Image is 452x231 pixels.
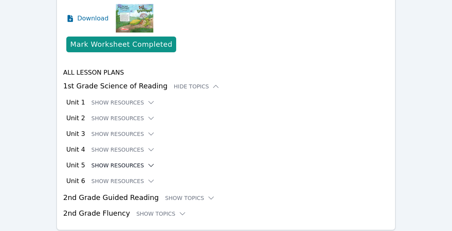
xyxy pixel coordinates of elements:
span: Download [77,14,109,23]
h3: Unit 1 [66,98,85,107]
img: Ant and Grasshopper Book [115,3,154,33]
h3: 2nd Grade Guided Reading [63,192,389,203]
button: Show Topics [136,210,186,218]
h4: All Lesson Plans [63,68,389,77]
h3: 2nd Grade Fluency [63,208,389,219]
button: Mark Worksheet Completed [66,37,176,52]
h3: Unit 4 [66,145,85,154]
button: Show Resources [91,161,155,169]
button: Show Resources [91,114,155,122]
button: Show Resources [91,99,155,106]
div: Mark Worksheet Completed [70,39,172,50]
button: Show Topics [165,194,215,202]
a: Download [66,3,109,33]
h3: 1st Grade Science of Reading [63,81,389,92]
h3: Unit 3 [66,129,85,139]
button: Show Resources [91,177,155,185]
h3: Unit 2 [66,114,85,123]
button: Show Resources [91,146,155,154]
h3: Unit 5 [66,161,85,170]
button: Show Resources [91,130,155,138]
h3: Unit 6 [66,176,85,186]
button: Hide Topics [174,82,220,90]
